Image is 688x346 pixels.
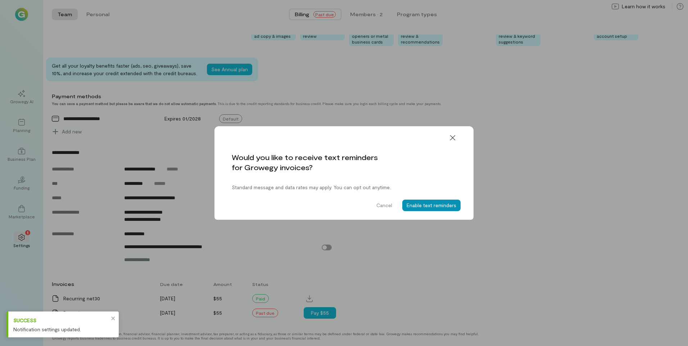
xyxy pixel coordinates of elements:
div: Success [13,317,109,324]
div: Would you like to receive text reminders for Growegy invoices? [232,152,456,172]
div: Notification settings updated. [13,325,109,333]
span: Standard message and data rates may apply. You can opt out anytime. [232,184,456,191]
button: Enable text reminders [402,200,461,211]
button: Cancel [372,200,397,211]
button: close [111,314,116,322]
